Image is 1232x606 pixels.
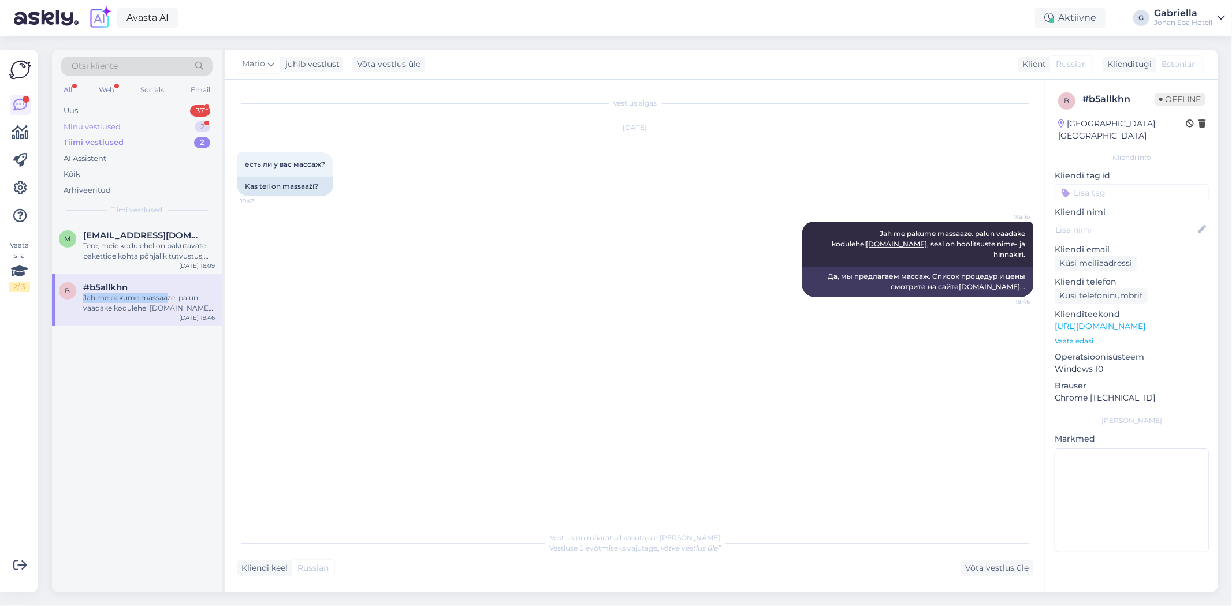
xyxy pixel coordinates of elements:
span: 19:43 [240,197,284,205]
span: m [65,234,71,243]
div: Klienditugi [1103,58,1152,70]
p: Windows 10 [1055,363,1209,375]
div: Да, мы предлагаем массаж. Список процедур и цены смотрите на сайте , . [802,267,1033,297]
span: Vestlus on määratud kasutajale [PERSON_NAME] [550,533,720,542]
div: Küsi meiliaadressi [1055,256,1137,271]
span: maaja.lindau@gmail.com [83,230,203,241]
p: Kliendi telefon [1055,276,1209,288]
div: Jah me pakume massaaze. palun vaadake kodulehel [DOMAIN_NAME], seal on hoolitsuste nime- ja hinna... [83,293,215,313]
div: 37 [190,105,210,117]
div: 2 [194,137,210,148]
a: GabriellaJohan Spa Hotell [1154,9,1225,27]
span: Vestluse ülevõtmiseks vajutage [549,544,721,552]
p: Operatsioonisüsteem [1055,351,1209,363]
span: Russian [297,562,329,574]
div: AI Assistent [64,153,106,164]
span: #b5allkhn [83,282,128,293]
p: Chrome [TECHNICAL_ID] [1055,392,1209,404]
div: Johan Spa Hotell [1154,18,1212,27]
div: Vaata siia [9,240,30,292]
div: [DATE] 19:46 [179,313,215,322]
div: Email [188,83,213,98]
div: [DATE] 18:09 [179,261,215,270]
div: 2 [195,121,210,133]
div: Küsi telefoninumbrit [1055,288,1148,304]
div: [PERSON_NAME] [1055,416,1209,426]
div: Web [96,83,117,98]
span: Tiimi vestlused [111,205,163,215]
div: Aktiivne [1035,8,1106,28]
div: Võta vestlus üle [352,57,425,72]
span: Jah me pakume massaaze. palun vaadake kodulehel , seal on hoolitsuste nime- ja hinnakiri. [832,229,1027,259]
a: [DOMAIN_NAME] [959,282,1020,291]
div: Kliendi keel [237,562,288,574]
i: „Võtke vestlus üle” [657,544,721,552]
div: # b5allkhn [1082,92,1155,106]
a: [URL][DOMAIN_NAME] [1055,321,1145,331]
span: b [65,286,70,295]
img: explore-ai [88,6,112,30]
div: Tere, meie kodulehel on pakutavate pakettide kohta põhjalik tutvustus, kindlasti leiate sealt end... [83,241,215,261]
div: Uus [64,105,78,117]
p: Kliendi tag'id [1055,170,1209,182]
span: Estonian [1162,58,1197,70]
div: [GEOGRAPHIC_DATA], [GEOGRAPHIC_DATA] [1058,118,1186,142]
span: есть ли у вас массаж? [245,160,325,169]
a: Avasta AI [117,8,178,28]
p: Klienditeekond [1055,308,1209,320]
a: [DOMAIN_NAME] [866,240,927,248]
span: 19:46 [987,297,1030,306]
div: [DATE] [237,122,1033,133]
div: Võta vestlus üle [961,560,1033,576]
input: Lisa nimi [1055,223,1196,236]
div: Arhiveeritud [64,185,111,196]
div: Socials [138,83,166,98]
input: Lisa tag [1055,184,1209,201]
img: Askly Logo [9,59,31,81]
p: Kliendi email [1055,244,1209,256]
span: Mario [242,58,265,70]
div: Minu vestlused [64,121,121,133]
span: b [1064,96,1070,105]
p: Märkmed [1055,433,1209,445]
span: Otsi kliente [72,60,118,72]
div: Kõik [64,169,80,180]
p: Brauser [1055,380,1209,392]
div: juhib vestlust [281,58,340,70]
div: Vestlus algas [237,98,1033,109]
div: Klient [1018,58,1046,70]
div: G [1133,10,1149,26]
span: Mario [987,212,1030,221]
div: Kas teil on massaaži? [237,177,333,196]
div: All [61,83,75,98]
div: Tiimi vestlused [64,137,124,148]
span: Offline [1155,93,1205,106]
div: 2 / 3 [9,282,30,292]
p: Vaata edasi ... [1055,336,1209,346]
p: Kliendi nimi [1055,206,1209,218]
div: Gabriella [1154,9,1212,18]
div: Kliendi info [1055,152,1209,163]
span: Russian [1056,58,1087,70]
